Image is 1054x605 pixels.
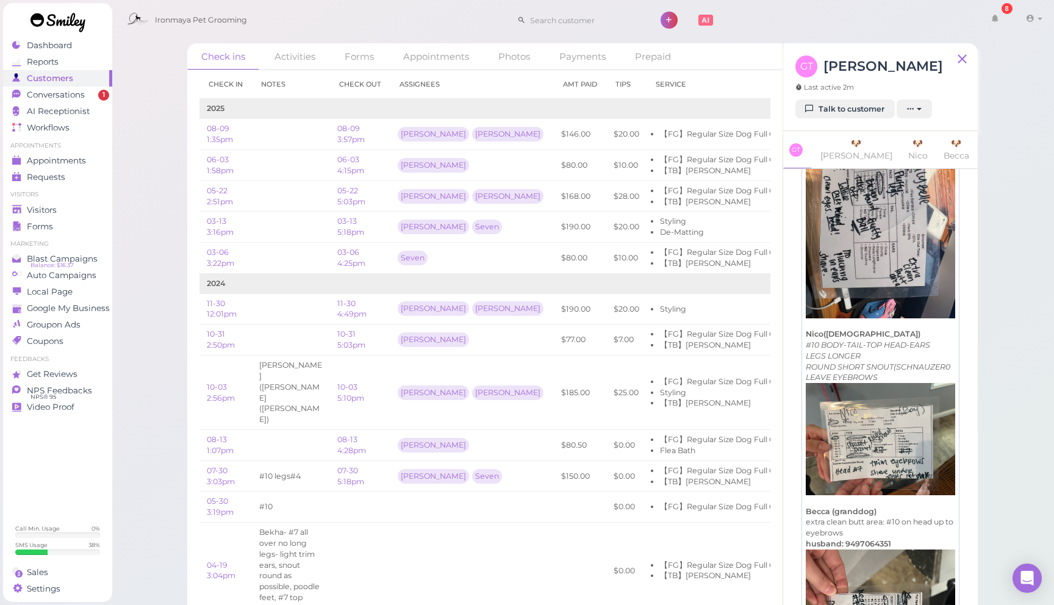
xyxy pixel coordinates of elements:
h3: [PERSON_NAME] [823,55,943,77]
a: 05-22 2:51pm [207,186,233,206]
a: Sales [3,564,112,581]
strong: husband: 9497064351 [806,539,891,548]
td: $80.00 [554,243,606,274]
td: Nico(Cody)Lilybelle(Amy) [252,355,330,429]
a: 11-30 4:49pm [337,299,367,319]
a: Visitors [3,202,112,218]
div: [PERSON_NAME] [398,438,469,453]
a: 10-31 2:50pm [207,329,235,349]
td: $25.00 [606,355,647,429]
a: Appointments [389,43,483,70]
li: 【FG】Regular Size Dog Full Grooming (35 lbs or less) [660,465,861,476]
a: 08-13 4:28pm [337,435,366,455]
li: 【FG】Regular Size Dog Full Grooming (35 lbs or less) [660,129,861,140]
a: 🐶 Becca [936,131,977,168]
a: 03-13 5:18pm [337,217,364,237]
span: NPS Feedbacks [27,385,92,396]
a: Local Page [3,284,112,300]
a: 08-13 1:07pm [207,435,234,455]
span: Dashboard [27,40,72,51]
a: Photos [484,43,544,70]
a: Google My Business [3,300,112,317]
div: Seven [472,469,502,484]
td: $168.00 [554,181,606,212]
a: AI Receptionist [3,103,112,120]
a: Appointments [3,152,112,169]
li: De-Matting [660,227,861,238]
span: Auto Campaigns [27,270,96,281]
li: 【TB】[PERSON_NAME] [660,258,861,269]
a: Blast Campaigns Balance: $16.37 [3,251,112,267]
a: Get Reviews [3,366,112,382]
th: Assignees [390,70,554,99]
a: Reports [3,54,112,70]
li: Styling [660,216,861,227]
div: Seven [472,220,502,234]
div: [PERSON_NAME] [472,127,543,141]
td: $80.50 [554,430,606,461]
img: null [806,119,955,318]
span: Appointments [27,156,86,166]
a: 06-03 1:58pm [207,155,234,175]
span: NPS® 95 [30,392,56,402]
td: $150.00 [554,460,606,492]
li: Flea Bath [660,445,861,456]
li: 【FG】Regular Size Dog Full Grooming (35 lbs or less) [660,501,861,512]
a: 10-03 2:56pm [207,382,235,403]
th: Tips [606,70,647,99]
li: 【TB】[PERSON_NAME] [660,476,861,487]
li: Styling [660,304,861,315]
em: #10 BODY-TAIL-TOP HEAD-EARS [806,340,930,349]
span: Reports [27,57,59,67]
a: Coupons [3,333,112,349]
div: [PERSON_NAME] [398,469,469,484]
div: [PERSON_NAME] [398,385,469,400]
li: 【FG】Regular Size Dog Full Grooming (35 lbs or less) [660,329,861,340]
a: Groupon Ads [3,317,112,333]
span: Settings [27,584,60,594]
span: Local Page [27,287,73,297]
a: 06-03 4:15pm [337,155,364,175]
span: Ironmaya Pet Grooming [155,3,247,37]
div: [PERSON_NAME] [398,220,469,234]
th: Service [647,70,869,99]
span: AI Receptionist [27,106,90,116]
a: Requests [3,169,112,185]
a: Video Proof [3,399,112,415]
input: Search customer [526,10,644,30]
span: Balance: $16.37 [30,260,74,270]
div: 38 % [88,541,100,549]
td: $20.00 [606,293,647,324]
li: Appointments [3,141,112,150]
span: Last active 2m [795,82,854,92]
a: Conversations 1 [3,87,112,103]
em: LEGS LONGER [806,351,861,360]
a: 08-09 1:35pm [207,124,233,144]
td: $0.00 [606,460,647,492]
span: Forms [27,221,53,232]
div: Call Min. Usage [15,524,60,532]
th: Notes [252,70,330,99]
a: 05-22 5:03pm [337,186,365,206]
span: Requests [27,172,65,182]
b: 2025 [207,104,224,113]
a: NPS Feedbacks NPS® 95 [3,382,112,399]
a: Activities [260,43,329,70]
td: $146.00 [554,119,606,150]
li: Visitors [3,190,112,199]
th: Amt Paid [554,70,606,99]
em: ROUND SHORT SNOUT(SCHNAUZER0 LEAVE EYEBROWS [806,362,952,382]
li: Styling [660,387,861,398]
a: 10-03 5:10pm [337,382,364,403]
a: 07-30 3:03pm [207,466,235,486]
td: $10.00 [606,150,647,181]
td: $20.00 [606,212,647,243]
span: Customers [27,73,73,84]
th: Check in [199,70,252,99]
td: $28.00 [606,181,647,212]
td: $10.00 [606,243,647,274]
li: 【FG】Regular Size Dog Full Grooming (35 lbs or less) [660,434,861,445]
p: extra clean butt area: #10 on head up to eyebrows [806,517,955,539]
b: 2024 [207,279,225,288]
span: GT [795,55,817,77]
